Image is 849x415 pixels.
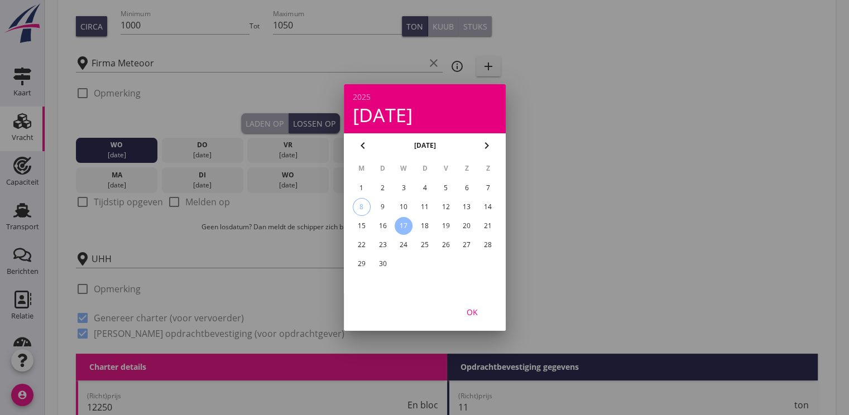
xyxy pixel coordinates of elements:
button: 27 [458,236,476,254]
th: Z [457,159,477,178]
button: OK [448,302,497,322]
button: 22 [352,236,370,254]
button: 8 [352,198,370,216]
i: chevron_right [480,139,493,152]
button: 29 [352,255,370,273]
th: V [435,159,455,178]
button: 17 [395,217,412,235]
button: 15 [352,217,370,235]
button: 25 [415,236,433,254]
button: 18 [415,217,433,235]
th: D [415,159,435,178]
button: 11 [415,198,433,216]
button: 5 [437,179,454,197]
th: M [352,159,372,178]
th: W [394,159,414,178]
i: chevron_left [356,139,370,152]
button: 9 [373,198,391,216]
div: 8 [353,199,370,215]
button: 12 [437,198,454,216]
button: [DATE] [410,137,439,154]
button: 21 [479,217,497,235]
div: [DATE] [353,105,497,124]
button: 30 [373,255,391,273]
button: 7 [479,179,497,197]
button: 13 [458,198,476,216]
button: 2 [373,179,391,197]
button: 23 [373,236,391,254]
div: OK [457,306,488,318]
button: 10 [395,198,412,216]
button: 19 [437,217,454,235]
button: 3 [395,179,412,197]
div: 2025 [353,93,497,101]
button: 20 [458,217,476,235]
button: 6 [458,179,476,197]
button: 1 [352,179,370,197]
button: 4 [415,179,433,197]
th: Z [478,159,498,178]
button: 16 [373,217,391,235]
th: D [372,159,392,178]
button: 24 [395,236,412,254]
button: 14 [479,198,497,216]
button: 26 [437,236,454,254]
button: 28 [479,236,497,254]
